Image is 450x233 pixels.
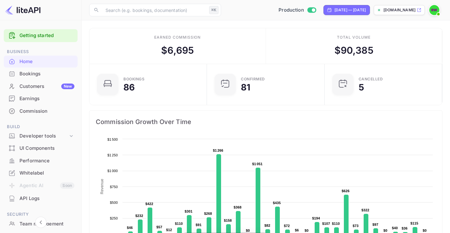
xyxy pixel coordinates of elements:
text: $435 [273,201,281,205]
div: Total volume [337,35,371,40]
span: Security [4,211,78,218]
span: Business [4,48,78,55]
a: Commission [4,105,78,117]
p: [DOMAIN_NAME] [383,7,415,13]
text: Revenue [100,179,104,194]
a: API Logs [4,192,78,204]
div: API Logs [19,195,74,202]
text: $110 [175,222,183,225]
div: Bookings [19,70,74,78]
text: $40 [392,226,398,230]
span: Commission Growth Over Time [96,117,436,127]
a: Performance [4,155,78,166]
div: Home [4,56,78,68]
div: $ 90,385 [334,43,373,57]
div: Getting started [4,29,78,42]
text: $82 [264,224,270,227]
div: Team management [19,220,74,228]
text: $232 [135,214,143,218]
text: $1 000 [107,169,118,173]
div: Performance [4,155,78,167]
div: Developer tools [4,131,78,142]
a: Getting started [19,32,74,39]
text: $1 266 [213,149,223,152]
div: Switch to Sandbox mode [276,7,318,14]
div: Commission [19,108,74,115]
div: UI Components [19,145,74,152]
text: $158 [224,219,232,222]
text: $301 [185,209,192,213]
text: $268 [204,212,212,215]
div: 86 [123,83,135,92]
div: Earned commission [154,35,201,40]
text: $73 [353,224,359,228]
div: [DATE] — [DATE] [334,7,366,13]
text: $72 [284,224,290,228]
a: CustomersNew [4,80,78,92]
text: $115 [410,221,418,225]
input: Search (e.g. bookings, documentation) [102,4,207,16]
text: $0 [246,229,250,232]
div: Performance [19,157,74,165]
div: CANCELLED [359,77,383,81]
text: $46 [127,226,133,230]
text: $422 [145,202,153,206]
text: $0 [305,229,309,232]
text: $750 [110,185,118,189]
img: Royal Air Maroc WL [429,5,439,15]
a: Team management [4,218,78,230]
img: LiteAPI logo [5,5,41,15]
text: $6 [295,228,299,232]
div: Customers [19,83,74,90]
text: $12 [166,228,172,232]
text: $1 500 [107,138,118,141]
div: Home [19,58,74,65]
div: ⌘K [209,6,219,14]
div: API Logs [4,192,78,205]
span: Build [4,123,78,130]
text: $250 [110,216,118,220]
div: CustomersNew [4,80,78,93]
text: $110 [332,222,340,225]
div: Whitelabel [19,170,74,177]
a: Home [4,56,78,67]
div: 5 [359,83,364,92]
div: Team management [4,218,78,230]
div: Earnings [4,93,78,105]
a: UI Components [4,142,78,154]
text: $57 [156,225,162,229]
text: $322 [361,208,369,212]
div: Click to change the date range period [323,5,370,15]
div: $ 6,695 [161,43,194,57]
text: $0 [423,229,427,232]
div: Bookings [4,68,78,80]
text: $0 [383,229,388,232]
text: $500 [110,201,118,204]
text: $1 051 [252,162,263,166]
div: New [61,84,74,89]
div: Earnings [19,95,74,102]
a: Earnings [4,93,78,104]
span: Production [279,7,304,14]
div: Bookings [123,77,144,81]
a: Bookings [4,68,78,79]
div: 81 [241,83,250,92]
text: $368 [234,205,241,209]
text: $107 [322,222,330,225]
button: Collapse navigation [35,217,46,228]
text: $91 [196,223,202,227]
div: Confirmed [241,77,265,81]
text: $194 [312,216,320,220]
text: $1 250 [107,153,118,157]
text: $626 [342,189,350,193]
a: Whitelabel [4,167,78,179]
text: $36 [402,226,408,230]
text: $97 [372,223,378,226]
div: Developer tools [19,133,68,140]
